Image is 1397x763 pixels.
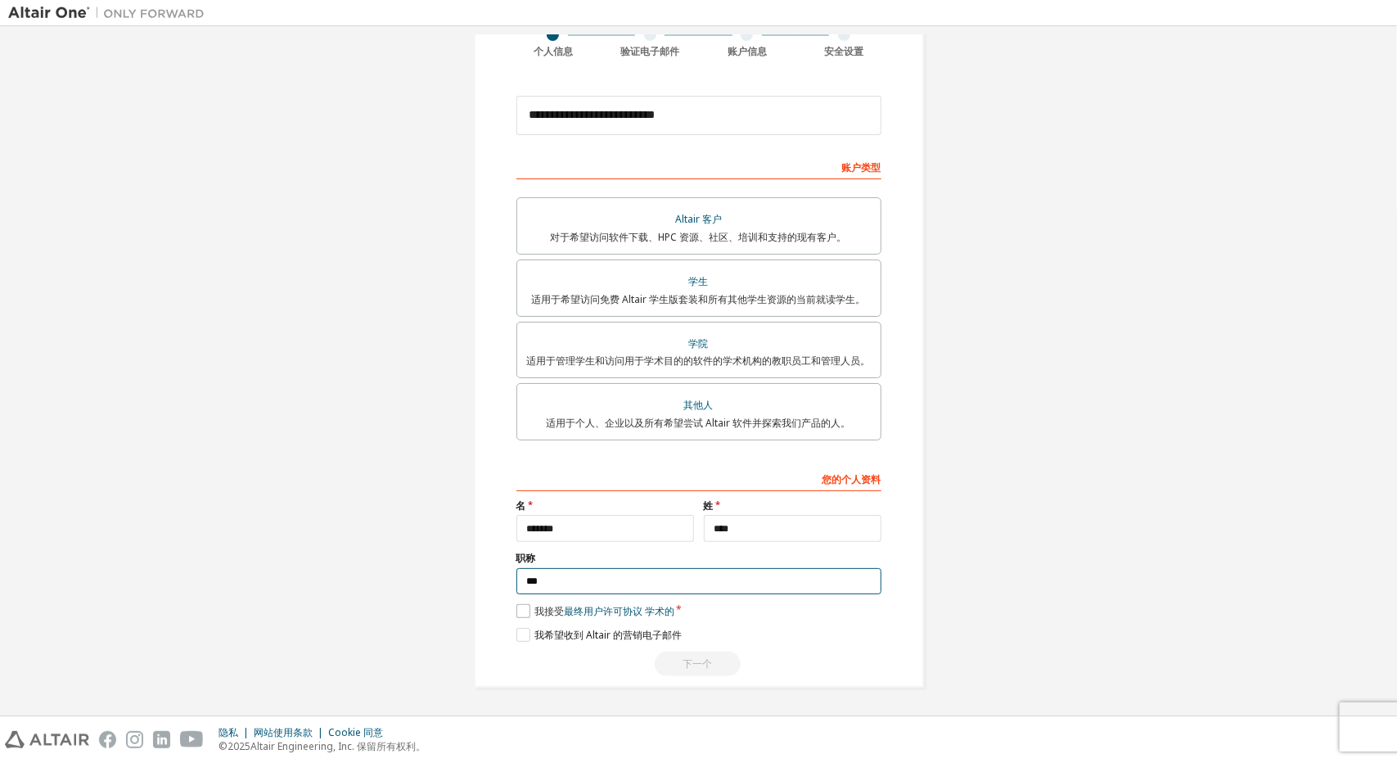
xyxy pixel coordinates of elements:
font: 账户信息 [728,44,767,58]
font: 学院 [689,336,709,350]
font: 职称 [516,551,536,565]
font: 2025 [228,739,250,753]
img: youtube.svg [180,731,204,748]
img: instagram.svg [126,731,143,748]
font: 个人信息 [534,44,573,58]
img: altair_logo.svg [5,731,89,748]
font: 我接受 [534,604,564,618]
font: 学生 [689,274,709,288]
font: 您的个人资料 [822,472,881,486]
font: 适用于希望访问免费 Altair 学生版套装和所有其他学生资源的当前就读学生。 [532,292,866,306]
font: 网站使用条款 [254,725,313,739]
font: Altair 客户 [675,212,722,226]
img: facebook.svg [99,731,116,748]
font: 账户类型 [842,160,881,174]
img: 牵牛星一号 [8,5,213,21]
font: 其他人 [684,398,714,412]
div: Read and acccept EULA to continue [516,652,881,676]
font: 适用于个人、企业以及所有希望尝试 Altair 软件并探索我们产品的人。 [547,416,851,430]
font: 姓 [704,499,714,512]
font: 对于希望访问软件下载、HPC 资源、社区、培训和支持的现有客户。 [551,230,847,244]
font: 安全设置 [824,44,863,58]
font: © [219,739,228,753]
font: 学术的 [645,604,674,618]
font: 名 [516,499,526,512]
img: linkedin.svg [153,731,170,748]
font: 验证电子邮件 [620,44,679,58]
font: 隐私 [219,725,238,739]
font: Altair Engineering, Inc. 保留所有权利。 [250,739,426,753]
font: 我希望收到 Altair 的营销电子邮件 [534,628,682,642]
font: 适用于管理学生和访问用于学术目的的软件的学术机构的教职员工和管理人员。 [527,354,871,368]
font: Cookie 同意 [328,725,383,739]
font: 最终用户许可协议 [564,604,642,618]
